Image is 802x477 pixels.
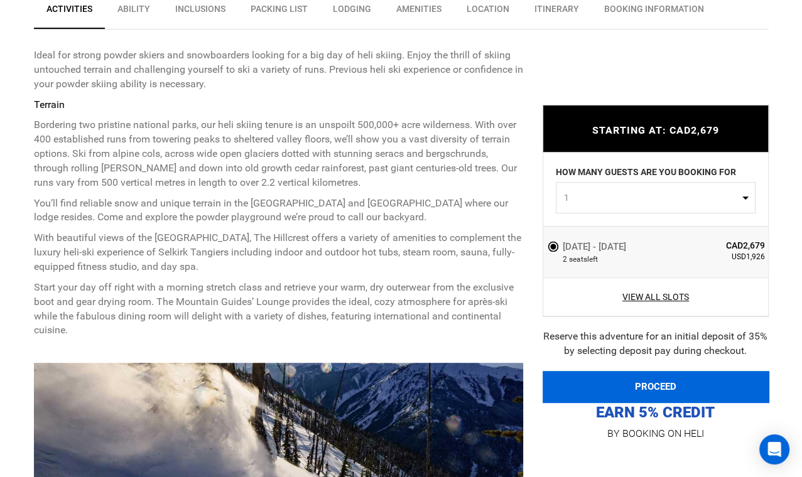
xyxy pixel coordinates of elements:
strong: Terrain [34,99,65,110]
span: seat left [569,254,598,265]
span: 2 [563,254,567,265]
label: HOW MANY GUESTS ARE YOU BOOKING FOR [556,166,736,182]
button: 1 [556,182,756,213]
label: [DATE] - [DATE] [547,239,629,254]
p: You’ll find reliable snow and unique terrain in the [GEOGRAPHIC_DATA] and [GEOGRAPHIC_DATA] where... [34,196,524,225]
p: Ideal for strong powder skiers and snowboarders looking for a big day of heli skiing. Enjoy the t... [34,48,524,92]
span: USD1,926 [674,252,765,262]
p: BY BOOKING ON HELI [543,425,769,442]
span: STARTING AT: CAD2,679 [592,124,719,136]
button: PROCEED [543,371,769,402]
p: Start your day off right with a morning stretch class and retrieve your warm, dry outerwear from ... [34,281,524,338]
div: Open Intercom Messenger [759,434,789,464]
a: View All Slots [547,291,765,303]
span: CAD2,679 [674,239,765,252]
div: Reserve this adventure for an initial deposit of 35% by selecting deposit pay during checkout. [543,330,769,358]
p: Bordering two pristine national parks, our heli skiing tenure is an unspoilt 500,000+ acre wilder... [34,118,524,190]
span: 1 [564,191,739,204]
p: With beautiful views of the [GEOGRAPHIC_DATA], The Hillcrest offers a variety of amenities to com... [34,231,524,274]
span: s [583,254,587,265]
